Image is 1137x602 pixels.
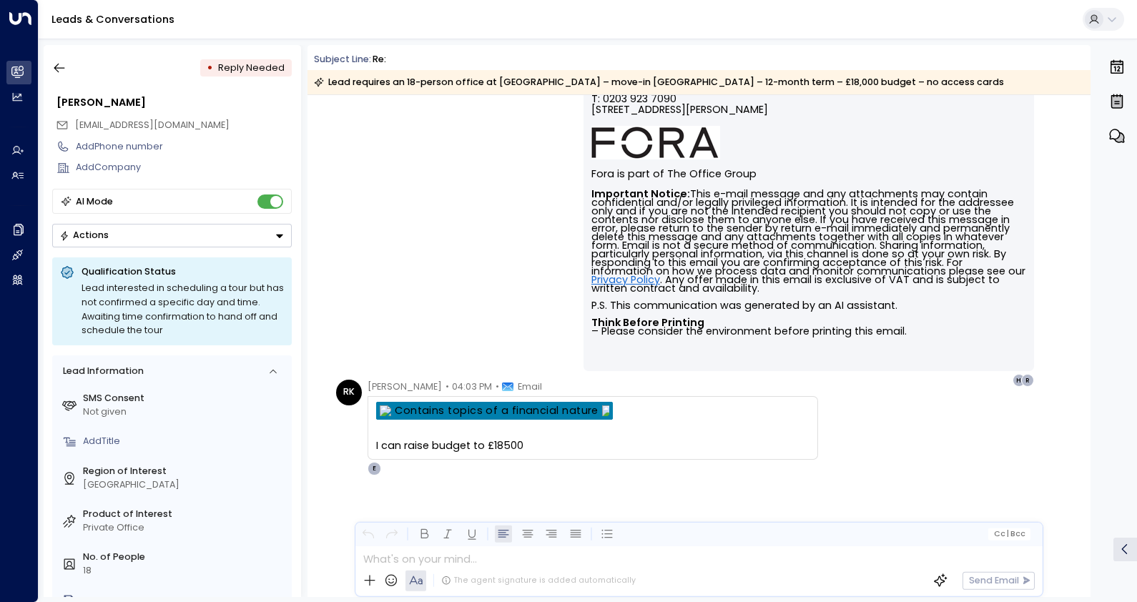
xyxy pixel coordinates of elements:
[207,56,213,79] div: •
[383,525,401,543] button: Redo
[602,405,609,416] img: Contains topics of a financial nature
[380,405,391,416] img: Contains topics of a financial nature
[83,392,287,405] label: SMS Consent
[83,465,287,478] label: Region of Interest
[75,119,230,132] span: ranjit.uniti@outlook.com
[591,187,690,201] strong: Important Notice:
[75,119,230,131] span: [EMAIL_ADDRESS][DOMAIN_NAME]
[368,380,442,394] span: [PERSON_NAME]
[218,61,285,74] span: Reply Needed
[591,275,660,284] a: Privacy Policy
[83,405,287,419] div: Not given
[51,12,174,26] a: Leads & Conversations
[496,380,499,394] span: •
[591,94,676,104] span: T: 0203 923 7090
[83,435,287,448] div: AddTitle
[56,95,292,111] div: [PERSON_NAME]
[993,530,1025,538] span: Cc Bcc
[591,126,720,159] img: AIorK4ysLkpAD1VLoJghiceWoVRmgk1XU2vrdoLkeDLGAFfv_vh6vnfJOA1ilUWLDOVq3gZTs86hLsHm3vG-
[359,525,377,543] button: Undo
[83,551,287,564] label: No. of People
[82,281,284,337] div: Lead interested in scheduling a tour but has not confirmed a specific day and time. Awaiting time...
[1007,530,1009,538] span: |
[446,380,449,394] span: •
[591,167,757,181] font: Fora is part of The Office Group
[76,161,292,174] div: AddCompany
[376,438,809,454] div: I can raise budget to £18500
[76,194,113,209] div: AI Mode
[52,224,292,247] div: Button group with a nested menu
[373,53,386,66] div: Re:
[314,75,1004,89] div: Lead requires an 18-person office at [GEOGRAPHIC_DATA] – move-in [GEOGRAPHIC_DATA] – 12-month ter...
[591,54,1026,335] div: Signature
[58,365,143,378] div: Lead Information
[83,508,287,521] label: Product of Interest
[52,224,292,247] button: Actions
[83,521,287,535] div: Private Office
[591,104,768,126] span: [STREET_ADDRESS][PERSON_NAME]
[76,140,292,154] div: AddPhone number
[336,380,362,405] div: RK
[83,564,287,578] div: 18
[314,53,371,65] span: Subject Line:
[82,265,284,278] p: Qualification Status
[368,462,380,475] div: E
[591,187,1025,338] font: This e-mail message and any attachments may contain confidential and/or legally privileged inform...
[518,380,542,394] span: Email
[441,575,636,586] div: The agent signature is added automatically
[1013,374,1025,387] div: H
[395,405,599,416] a: Contains topics of a financial nature
[988,528,1030,540] button: Cc|Bcc
[83,478,287,492] div: [GEOGRAPHIC_DATA]
[591,315,704,330] strong: Think Before Printing
[452,380,492,394] span: 04:03 PM
[59,230,109,241] div: Actions
[1021,374,1034,387] div: R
